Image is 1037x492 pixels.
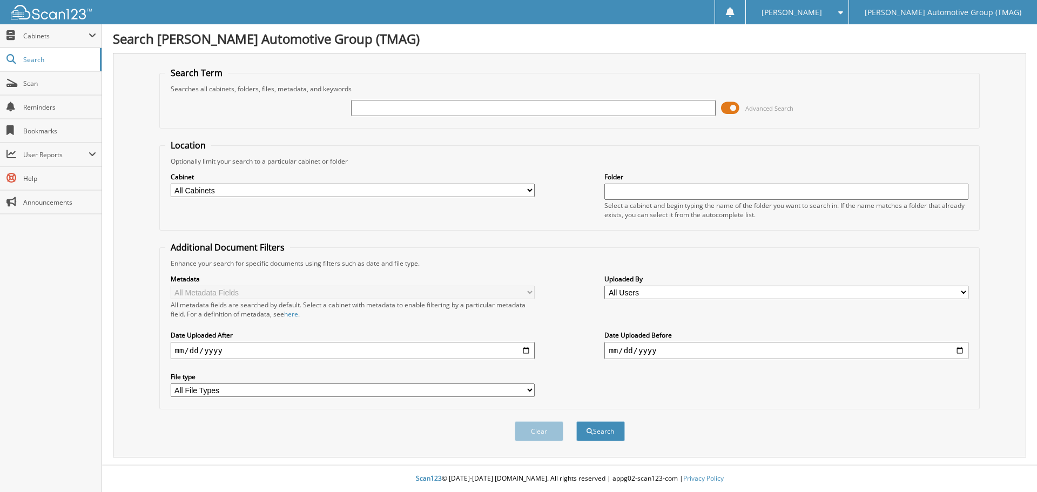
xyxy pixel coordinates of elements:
span: [PERSON_NAME] [762,9,822,16]
div: All metadata fields are searched by default. Select a cabinet with metadata to enable filtering b... [171,300,535,319]
span: Cabinets [23,31,89,41]
span: Reminders [23,103,96,112]
label: Uploaded By [604,274,968,284]
a: here [284,309,298,319]
span: Scan123 [416,474,442,483]
label: Date Uploaded After [171,331,535,340]
label: Date Uploaded Before [604,331,968,340]
label: File type [171,372,535,381]
a: Privacy Policy [683,474,724,483]
span: Scan [23,79,96,88]
div: © [DATE]-[DATE] [DOMAIN_NAME]. All rights reserved | appg02-scan123-com | [102,466,1037,492]
h1: Search [PERSON_NAME] Automotive Group (TMAG) [113,30,1026,48]
span: User Reports [23,150,89,159]
span: Bookmarks [23,126,96,136]
input: end [604,342,968,359]
input: start [171,342,535,359]
div: Optionally limit your search to a particular cabinet or folder [165,157,974,166]
img: scan123-logo-white.svg [11,5,92,19]
label: Metadata [171,274,535,284]
button: Clear [515,421,563,441]
span: Search [23,55,95,64]
div: Searches all cabinets, folders, files, metadata, and keywords [165,84,974,93]
span: Help [23,174,96,183]
legend: Additional Document Filters [165,241,290,253]
span: Announcements [23,198,96,207]
span: [PERSON_NAME] Automotive Group (TMAG) [865,9,1021,16]
button: Search [576,421,625,441]
label: Folder [604,172,968,181]
div: Enhance your search for specific documents using filters such as date and file type. [165,259,974,268]
div: Select a cabinet and begin typing the name of the folder you want to search in. If the name match... [604,201,968,219]
label: Cabinet [171,172,535,181]
span: Advanced Search [745,104,793,112]
legend: Search Term [165,67,228,79]
legend: Location [165,139,211,151]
